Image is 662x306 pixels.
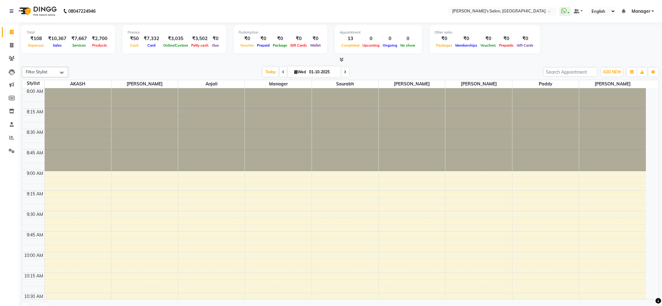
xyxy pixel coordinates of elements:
[71,43,88,48] span: Services
[245,80,311,88] span: Manager
[479,43,498,48] span: Vouchers
[23,273,44,279] div: 10:15 AM
[308,43,322,48] span: Wallet
[435,30,535,35] div: Other sales
[190,43,210,48] span: Petty cash
[23,252,44,259] div: 10:00 AM
[128,30,221,35] div: Finance
[340,43,361,48] span: Completed
[25,211,44,218] div: 9:30 AM
[381,43,399,48] span: Ongoing
[22,80,44,87] div: Stylist
[454,43,479,48] span: Memberships
[25,150,44,156] div: 8:45 AM
[27,35,46,42] div: ₹108
[512,80,579,88] span: Paddy
[211,43,220,48] span: Due
[601,68,623,76] button: ADD NEW
[25,109,44,115] div: 8:15 AM
[293,70,307,74] span: Wed
[435,35,454,42] div: ₹0
[25,170,44,177] div: 9:00 AM
[68,2,96,20] b: 08047224946
[190,35,210,42] div: ₹3,502
[579,80,646,88] span: [PERSON_NAME]
[399,35,417,42] div: 0
[46,35,69,42] div: ₹10,367
[25,129,44,136] div: 8:30 AM
[91,43,109,48] span: Products
[543,67,597,77] input: Search Appointment
[515,43,535,48] span: Gift Cards
[399,43,417,48] span: No show
[498,43,515,48] span: Prepaids
[162,35,190,42] div: ₹3,035
[69,35,89,42] div: ₹7,667
[379,80,445,88] span: [PERSON_NAME]
[210,35,221,42] div: ₹0
[255,43,271,48] span: Prepaid
[312,80,378,88] span: Saurabh
[128,43,140,48] span: Cash
[361,43,381,48] span: Upcoming
[255,35,271,42] div: ₹0
[25,191,44,197] div: 9:15 AM
[289,43,308,48] span: Gift Cards
[454,35,479,42] div: ₹0
[381,35,399,42] div: 0
[16,2,58,20] img: logo
[445,80,512,88] span: [PERSON_NAME]
[498,35,515,42] div: ₹0
[435,43,454,48] span: Packages
[146,43,157,48] span: Card
[27,43,46,48] span: Expenses
[515,35,535,42] div: ₹0
[128,35,141,42] div: ₹50
[340,35,361,42] div: 13
[178,80,245,88] span: Anjali
[263,67,278,77] span: Today
[23,293,44,300] div: 10:30 AM
[239,43,255,48] span: Voucher
[89,35,110,42] div: ₹2,700
[361,35,381,42] div: 0
[111,80,178,88] span: [PERSON_NAME]
[25,88,44,95] div: 8:00 AM
[307,67,338,77] input: 2025-10-01
[141,35,162,42] div: ₹7,332
[162,43,190,48] span: Online/Custom
[25,232,44,238] div: 9:45 AM
[289,35,308,42] div: ₹0
[27,30,110,35] div: Total
[308,35,322,42] div: ₹0
[239,30,322,35] div: Redemption
[51,43,63,48] span: Sales
[479,35,498,42] div: ₹0
[603,70,621,74] span: ADD NEW
[340,30,417,35] div: Appointment
[239,35,255,42] div: ₹0
[26,69,47,74] span: Filter Stylist
[271,43,289,48] span: Package
[45,80,111,88] span: AKASH
[271,35,289,42] div: ₹0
